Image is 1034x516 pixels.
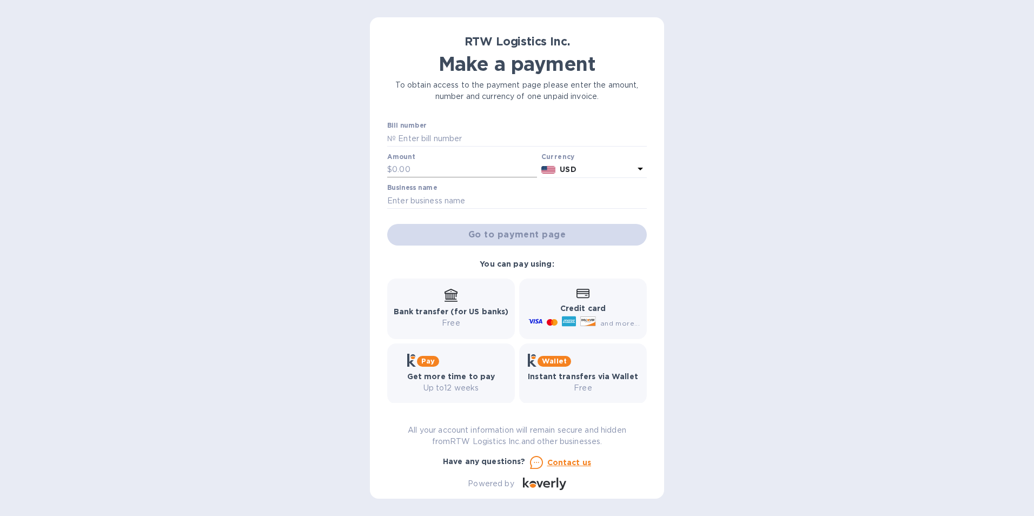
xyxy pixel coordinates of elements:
p: Up to 12 weeks [407,382,495,394]
u: Contact us [547,458,592,467]
b: Credit card [560,304,606,313]
p: $ [387,164,392,175]
p: № [387,133,396,144]
b: Wallet [542,357,567,365]
p: Free [394,317,509,329]
img: USD [541,166,556,174]
input: Enter bill number [396,130,647,147]
b: USD [560,165,576,174]
b: Get more time to pay [407,372,495,381]
b: Instant transfers via Wallet [528,372,638,381]
p: Free [528,382,638,394]
p: To obtain access to the payment page please enter the amount, number and currency of one unpaid i... [387,80,647,102]
b: Pay [421,357,435,365]
b: Currency [541,153,575,161]
b: You can pay using: [480,260,554,268]
b: RTW Logistics Inc. [465,35,570,48]
label: Bill number [387,123,426,129]
label: Business name [387,185,437,191]
input: 0.00 [392,162,537,178]
p: All your account information will remain secure and hidden from RTW Logistics Inc. and other busi... [387,425,647,447]
label: Amount [387,154,415,160]
h1: Make a payment [387,52,647,75]
input: Enter business name [387,193,647,209]
b: Bank transfer (for US banks) [394,307,509,316]
span: and more... [600,319,640,327]
p: Powered by [468,478,514,489]
b: Have any questions? [443,457,526,466]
